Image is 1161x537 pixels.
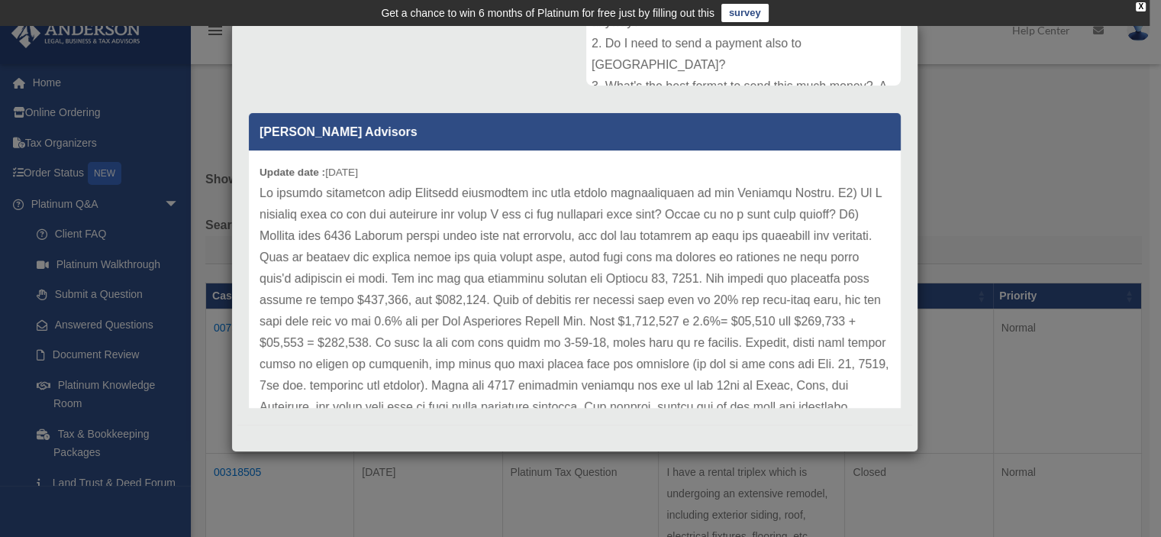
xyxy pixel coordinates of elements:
div: close [1136,2,1146,11]
div: Get a chance to win 6 months of Platinum for free just by filling out this [381,4,714,22]
small: [DATE] [260,167,358,178]
p: [PERSON_NAME] Advisors [249,113,901,150]
b: Update date : [260,167,325,178]
a: survey [721,4,769,22]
